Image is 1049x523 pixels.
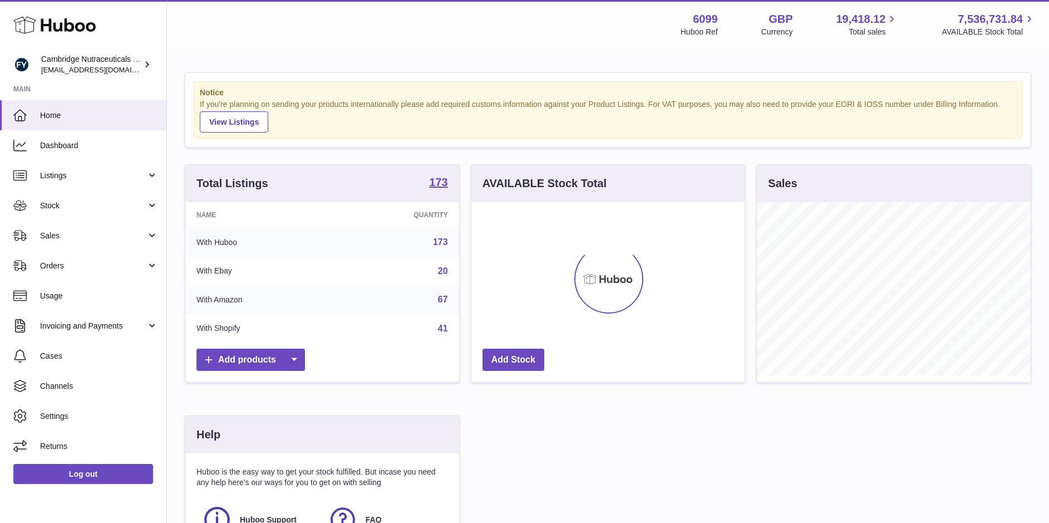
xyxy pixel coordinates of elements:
a: 19,418.12 Total sales [836,12,898,37]
span: Sales [40,231,146,241]
strong: GBP [769,12,792,27]
span: Listings [40,170,146,181]
div: Currency [761,27,793,37]
a: 173 [429,177,447,190]
span: 7,536,731.84 [958,12,1023,27]
span: Cases [40,351,158,361]
span: Returns [40,441,158,452]
span: Total sales [849,27,898,37]
td: With Shopify [185,314,335,343]
a: Add Stock [482,349,544,372]
div: If you're planning on sending your products internationally please add required customs informati... [200,99,1016,133]
span: Invoicing and Payments [40,321,146,331]
a: View Listings [200,111,268,133]
td: With Amazon [185,285,335,314]
a: 173 [433,237,448,247]
span: Usage [40,291,158,301]
span: Home [40,110,158,121]
span: Dashboard [40,140,158,151]
span: Channels [40,381,158,392]
h3: AVAILABLE Stock Total [482,176,607,191]
h3: Help [196,427,220,442]
h3: Total Listings [196,176,268,191]
th: Name [185,202,335,228]
a: 67 [438,295,448,304]
a: Add products [196,349,305,372]
a: 20 [438,266,448,276]
span: AVAILABLE Stock Total [942,27,1036,37]
span: [EMAIL_ADDRESS][DOMAIN_NAME] [41,65,164,74]
strong: 6099 [693,12,718,27]
span: Orders [40,261,146,271]
div: Huboo Ref [681,27,718,37]
td: With Ebay [185,257,335,286]
td: With Huboo [185,228,335,257]
strong: 173 [429,177,447,188]
span: Stock [40,201,146,211]
p: Huboo is the easy way to get your stock fulfilled. But incase you need any help here's our ways f... [196,467,448,488]
a: 7,536,731.84 AVAILABLE Stock Total [942,12,1036,37]
a: 41 [438,324,448,333]
h3: Sales [768,176,797,191]
a: Log out [13,464,153,484]
th: Quantity [335,202,459,228]
strong: Notice [200,87,1016,98]
span: Settings [40,411,158,422]
div: Cambridge Nutraceuticals Ltd [41,54,141,75]
img: huboo@camnutra.com [13,56,30,73]
span: 19,418.12 [836,12,885,27]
